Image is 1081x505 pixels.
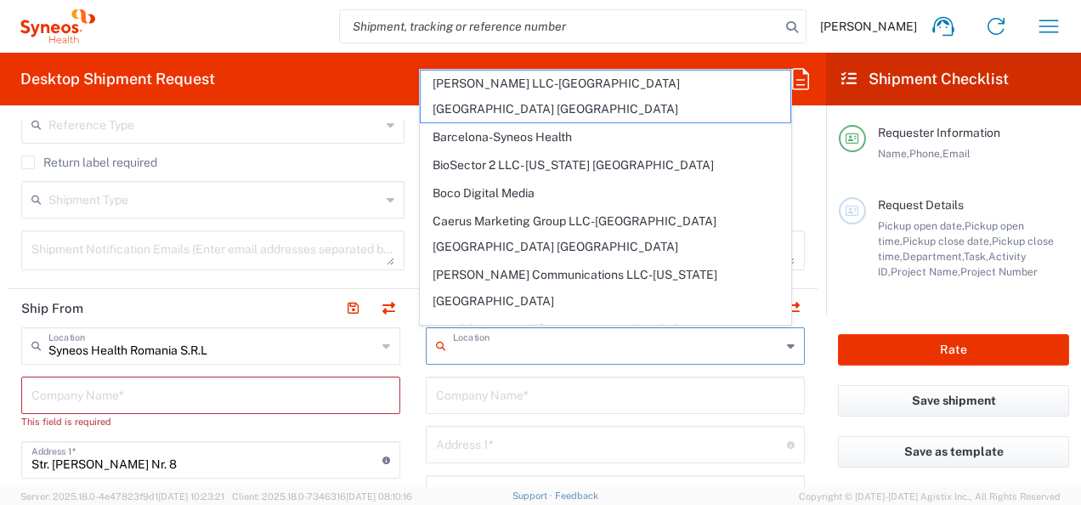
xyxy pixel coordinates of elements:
span: Phone, [909,147,942,160]
span: Pickup close date, [903,235,992,247]
a: Support [512,491,555,501]
span: [PERSON_NAME] Communications LLC-[US_STATE] [GEOGRAPHIC_DATA] [421,262,790,315]
h2: Shipment Checklist [841,69,1009,89]
span: Project Number [960,265,1038,278]
span: [PERSON_NAME] Chicco Agency, LLC-[US_STATE] [GEOGRAPHIC_DATA] [421,316,790,369]
span: Task, [964,250,988,263]
span: Name, [878,147,909,160]
button: Save as template [838,436,1069,468]
button: Save shipment [838,385,1069,417]
h2: Ship From [21,300,83,317]
span: Server: 2025.18.0-4e47823f9d1 [20,491,224,502]
button: Rate [838,334,1069,366]
span: Caerus Marketing Group LLC-[GEOGRAPHIC_DATA] [GEOGRAPHIC_DATA] [GEOGRAPHIC_DATA] [421,208,790,261]
div: This field is required [21,414,400,429]
a: Feedback [555,491,598,501]
span: [PERSON_NAME] LLC-[GEOGRAPHIC_DATA] [GEOGRAPHIC_DATA] [GEOGRAPHIC_DATA] [421,71,790,123]
span: [PERSON_NAME] [820,19,917,34]
span: Project Name, [891,265,960,278]
h2: Desktop Shipment Request [20,69,215,89]
span: Email [942,147,971,160]
span: Boco Digital Media [421,180,790,207]
span: Client: 2025.18.0-7346316 [232,491,412,502]
span: Requester Information [878,126,1000,139]
span: Copyright © [DATE]-[DATE] Agistix Inc., All Rights Reserved [799,489,1061,504]
span: [DATE] 08:10:16 [346,491,412,502]
span: Pickup open date, [878,219,965,232]
span: Barcelona-Syneos Health [421,124,790,150]
span: Department, [903,250,964,263]
span: [DATE] 10:23:21 [158,491,224,502]
input: Shipment, tracking or reference number [340,10,780,43]
label: Return label required [21,156,157,169]
span: BioSector 2 LLC- [US_STATE] [GEOGRAPHIC_DATA] [421,152,790,179]
span: Request Details [878,198,964,212]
